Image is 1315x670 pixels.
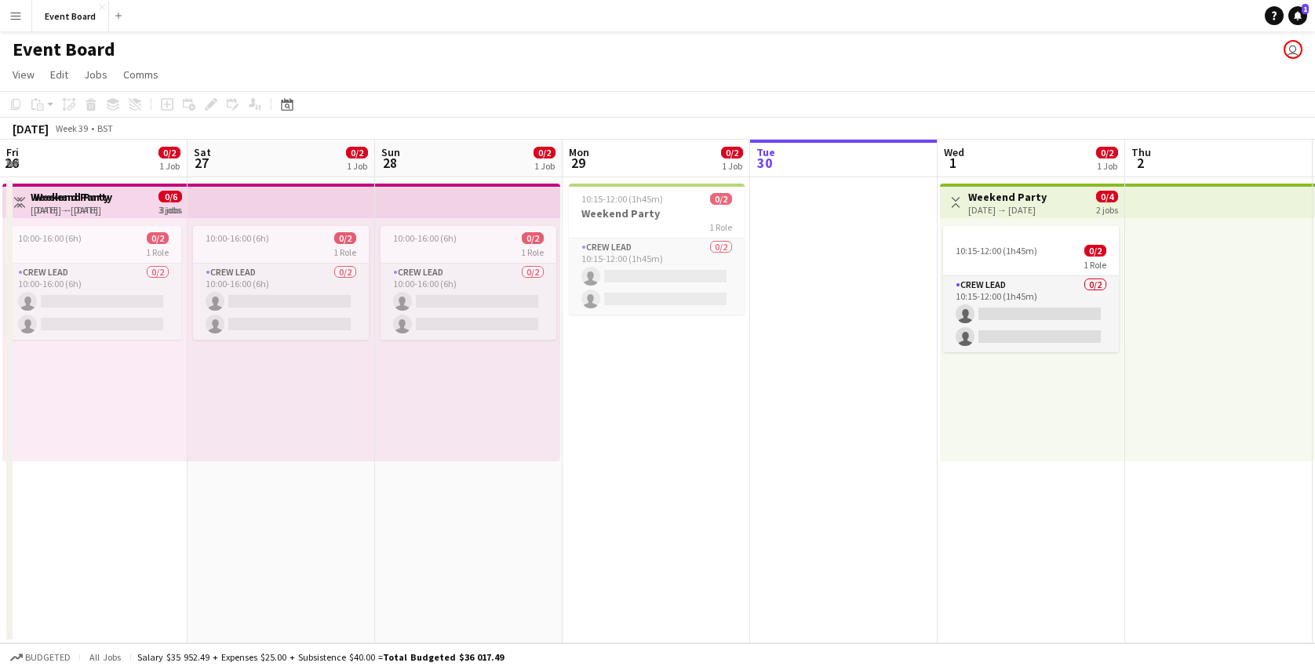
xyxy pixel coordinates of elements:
span: Total Budgeted $36 017.49 [383,651,504,663]
span: 1 Role [521,246,544,258]
span: 0/2 [534,147,556,158]
h1: Event Board [13,38,115,61]
div: 1 Job [534,160,555,172]
span: Thu [1131,145,1151,159]
app-user-avatar: Anke Kwachenera [1284,40,1302,59]
h3: Weekend Party [34,190,112,204]
span: 28 [379,154,400,172]
span: Sat [194,145,211,159]
span: Comms [123,67,158,82]
span: 0/2 [522,232,544,244]
span: Tue [756,145,775,159]
app-job-card: 10:15-12:00 (1h45m)0/2Weekend Party1 RoleCrew Lead0/210:15-12:00 (1h45m) [569,184,745,315]
a: View [6,64,41,85]
a: Jobs [78,64,114,85]
span: 0/2 [721,147,743,158]
app-card-role: Crew Lead0/210:15-12:00 (1h45m) [569,239,745,315]
app-job-card: 10:00-16:00 (6h)0/21 RoleCrew Lead0/210:00-16:00 (6h) [381,226,556,340]
a: Comms [117,64,165,85]
span: All jobs [86,651,124,663]
div: 3 jobs [160,202,182,216]
span: 29 [566,154,589,172]
div: BST [97,122,113,134]
span: 1 [942,154,964,172]
span: Week 39 [52,122,91,134]
span: 2 [1129,154,1151,172]
span: 0/2 [334,232,356,244]
div: 1 Job [722,160,742,172]
span: 27 [191,154,211,172]
span: 26 [4,154,19,172]
app-card-role: Crew Lead0/210:00-16:00 (6h) [5,264,181,340]
button: Event Board [32,1,109,31]
div: 1 Job [159,160,180,172]
span: Sun [381,145,400,159]
span: 10:15-12:00 (1h45m) [956,245,1037,257]
span: Budgeted [25,652,71,663]
span: 1 Role [333,246,356,258]
span: 0/2 [147,232,169,244]
span: 1 Role [709,221,732,233]
span: 30 [754,154,775,172]
app-card-role: Crew Lead0/210:00-16:00 (6h) [381,264,556,340]
app-job-card: 10:00-16:00 (6h)0/21 RoleCrew Lead0/210:00-16:00 (6h) [193,226,369,340]
span: 10:00-16:00 (6h) [18,232,82,244]
span: Fri [6,145,19,159]
h3: Weekend Party [569,206,745,220]
app-card-role: Crew Lead0/210:00-16:00 (6h) [193,264,369,340]
span: 0/2 [346,147,368,158]
span: 1 [1302,4,1309,14]
span: 1 Role [1084,259,1106,271]
span: 0/4 [1096,191,1118,202]
h3: Weekend Party [968,190,1047,204]
div: [DATE] → [DATE] [34,204,112,216]
span: 0/2 [710,193,732,205]
div: 1 Job [1097,160,1117,172]
button: Budgeted [8,649,73,666]
span: Mon [569,145,589,159]
span: 10:00-16:00 (6h) [206,232,269,244]
app-card-role: Crew Lead0/210:15-12:00 (1h45m) [943,276,1119,352]
app-job-card: 10:00-16:00 (6h)0/21 RoleCrew Lead0/210:00-16:00 (6h) [5,226,181,340]
app-job-card: 10:15-12:00 (1h45m)0/21 RoleCrew Lead0/210:15-12:00 (1h45m) [943,226,1119,352]
div: [DATE] → [DATE] [968,204,1047,216]
span: Wed [944,145,964,159]
span: 10:00-16:00 (6h) [393,232,457,244]
span: 1 Role [146,246,169,258]
div: Salary $35 952.49 + Expenses $25.00 + Subsistence $40.00 = [137,651,504,663]
span: View [13,67,35,82]
a: 1 [1288,6,1307,25]
a: Edit [44,64,75,85]
span: 0/2 [158,147,180,158]
span: 0/6 [160,191,182,202]
span: 0/2 [1084,245,1106,257]
span: 0/2 [1096,147,1118,158]
span: 10:15-12:00 (1h45m) [581,193,663,205]
div: 2 jobs [1096,202,1118,216]
span: Jobs [84,67,107,82]
div: [DATE] [13,121,49,137]
div: 1 Job [347,160,367,172]
span: Edit [50,67,68,82]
